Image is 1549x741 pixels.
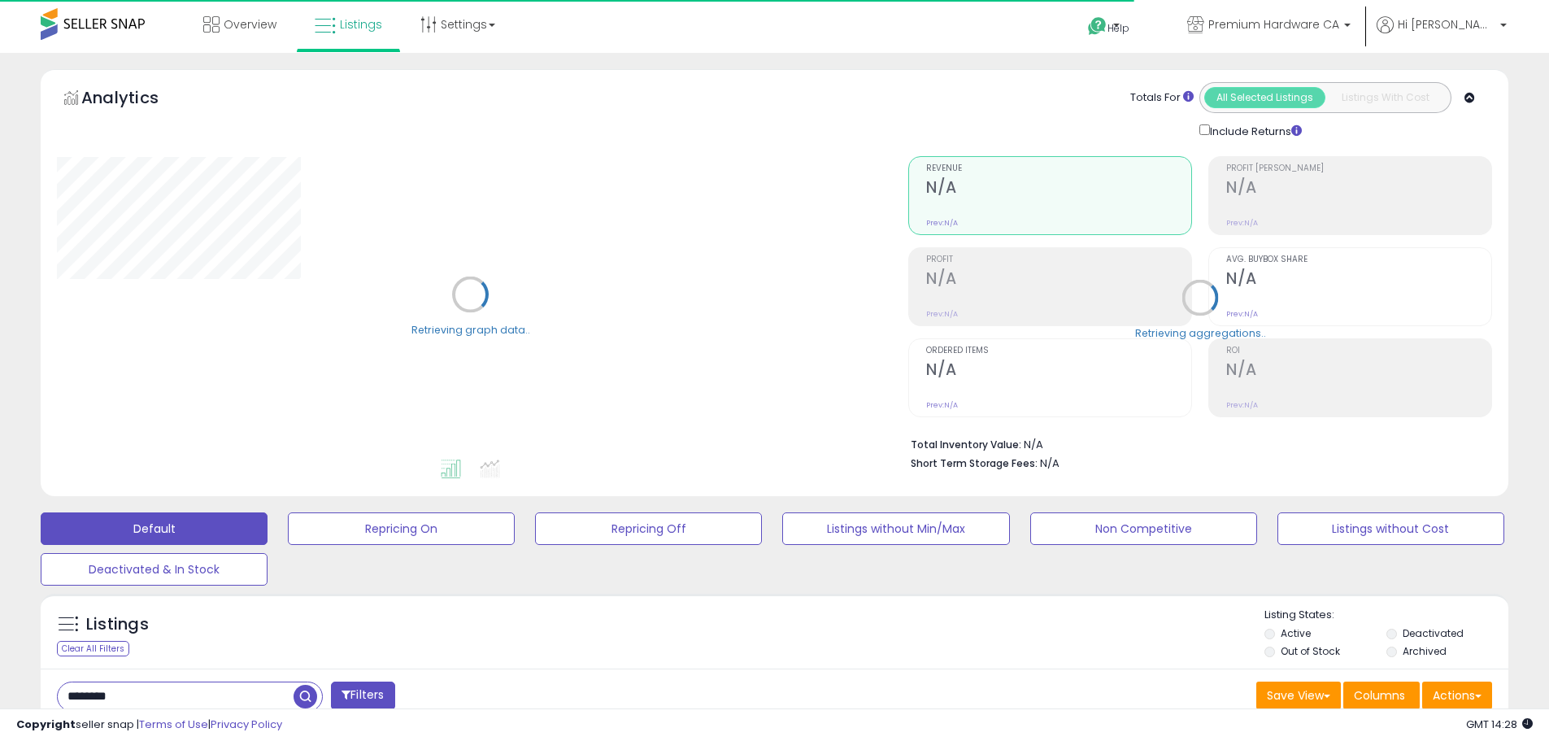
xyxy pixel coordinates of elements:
div: Clear All Filters [57,641,129,656]
a: Help [1075,4,1161,53]
label: Deactivated [1403,626,1464,640]
button: Repricing Off [535,512,762,545]
h5: Listings [86,613,149,636]
a: Terms of Use [139,717,208,732]
button: Filters [331,682,394,710]
div: Include Returns [1187,121,1321,140]
button: Listings without Min/Max [782,512,1009,545]
span: Premium Hardware CA [1208,16,1339,33]
div: Totals For [1130,90,1194,106]
label: Out of Stock [1281,644,1340,658]
span: Hi [PERSON_NAME] [1398,16,1495,33]
label: Active [1281,626,1311,640]
a: Privacy Policy [211,717,282,732]
span: Help [1107,21,1129,35]
div: Retrieving aggregations.. [1135,325,1266,340]
span: Columns [1354,687,1405,704]
span: Listings [340,16,382,33]
span: 2025-08-13 14:28 GMT [1466,717,1533,732]
button: Repricing On [288,512,515,545]
a: Hi [PERSON_NAME] [1377,16,1507,53]
button: Actions [1422,682,1492,709]
button: All Selected Listings [1204,87,1325,108]
button: Deactivated & In Stock [41,553,268,586]
button: Columns [1343,682,1420,709]
button: Save View [1256,682,1341,709]
button: Default [41,512,268,545]
button: Listings With Cost [1325,87,1446,108]
h5: Analytics [81,86,190,113]
label: Archived [1403,644,1447,658]
strong: Copyright [16,717,76,732]
button: Non Competitive [1030,512,1257,545]
button: Listings without Cost [1277,512,1504,545]
i: Get Help [1087,16,1107,37]
div: Retrieving graph data.. [411,322,530,337]
span: Overview [224,16,276,33]
div: seller snap | | [16,717,282,733]
p: Listing States: [1264,608,1508,623]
